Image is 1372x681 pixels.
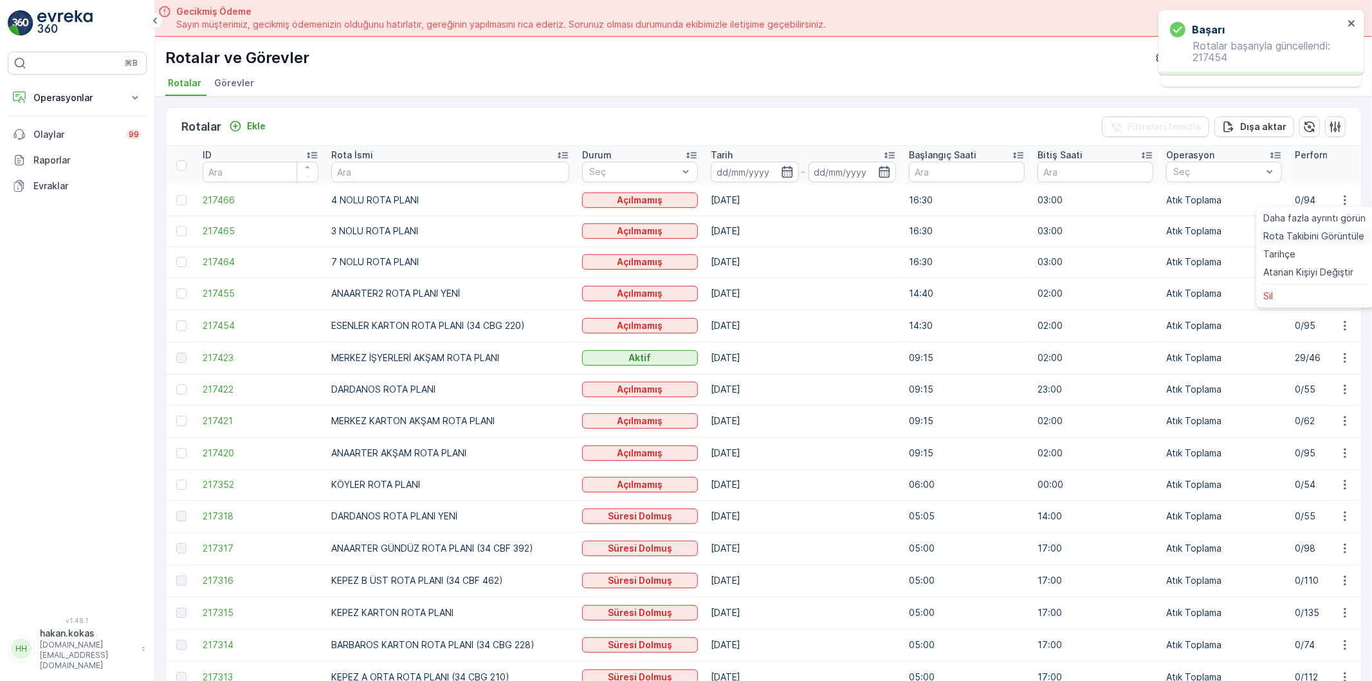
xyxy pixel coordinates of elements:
p: Ekle [247,120,266,133]
div: Toggle Row Selected [176,195,187,205]
td: [DATE] [704,216,902,247]
p: Bitiş Saati [1038,149,1083,162]
input: Ara [203,162,318,182]
span: 217420 [203,447,318,460]
p: Açılmamış [617,256,663,268]
p: Süresi Dolmuş [608,510,672,523]
span: Gecikmiş Ödeme [176,5,826,18]
p: Rotalar başarıyla güncellendi: 217454 [1170,40,1344,63]
td: Atık Toplama [1160,277,1288,310]
button: Açılmamış [582,477,698,492]
td: 4 NOLU ROTA PLANI [325,185,576,216]
p: Durum [582,149,612,162]
span: 217317 [203,542,318,555]
p: Açılmamış [617,194,663,207]
a: 217422 [203,383,318,396]
p: Rotalar ve Görevler [165,48,309,68]
div: Toggle Row Selected [176,416,187,426]
td: 17:00 [1031,564,1160,597]
div: Toggle Row Selected [176,640,187,650]
a: 217455 [203,287,318,300]
td: 02:00 [1031,277,1160,310]
p: Açılmamış [617,225,663,238]
p: Performans [1295,149,1346,162]
td: 05:00 [902,597,1031,629]
td: Atık Toplama [1160,629,1288,661]
td: Atık Toplama [1160,216,1288,247]
p: Aktif [629,351,652,364]
input: Ara [1038,162,1153,182]
td: DARDANOS ROTA PLANI YENİ [325,500,576,532]
td: 14:30 [902,310,1031,342]
td: 3 NOLU ROTA PLANI [325,216,576,247]
div: Toggle Row Selected [176,575,187,586]
a: 217421 [203,415,318,427]
td: [DATE] [704,629,902,661]
td: 23:00 [1031,374,1160,405]
a: Raporlar [8,147,147,173]
a: 217464 [203,256,318,268]
td: [DATE] [704,310,902,342]
a: 217314 [203,639,318,651]
p: Açılmamış [617,415,663,427]
button: Aktif [582,350,698,366]
td: KEPEZ KARTON ROTA PLANI [325,597,576,629]
td: [DATE] [704,469,902,500]
p: Rotalar [181,118,221,136]
span: Tarihçe [1264,248,1296,261]
button: Açılmamış [582,445,698,461]
div: Toggle Row Selected [176,353,187,363]
span: Daha fazla ayrıntı görün [1264,212,1366,225]
div: Toggle Row Selected [176,511,187,521]
button: HHhakan.kokas[DOMAIN_NAME][EMAIL_ADDRESS][DOMAIN_NAME] [8,627,147,671]
td: [DATE] [704,247,902,277]
td: ANAARTER GÜNDÜZ ROTA PLANI (34 CBF 392) [325,532,576,564]
div: Toggle Row Selected [176,226,187,236]
td: [DATE] [704,564,902,597]
a: 217318 [203,510,318,523]
td: 03:00 [1031,185,1160,216]
p: hakan.kokas [40,627,135,640]
td: ESENLER KARTON ROTA PLANI (34 CBG 220) [325,310,576,342]
p: Açılmamış [617,287,663,300]
td: 17:00 [1031,597,1160,629]
p: [DOMAIN_NAME][EMAIL_ADDRESS][DOMAIN_NAME] [40,640,135,671]
a: 217466 [203,194,318,207]
td: 06:00 [902,469,1031,500]
button: Açılmamış [582,318,698,333]
p: 99 [129,129,139,140]
td: Atık Toplama [1160,374,1288,405]
a: Olaylar99 [8,122,147,147]
span: 217465 [203,225,318,238]
td: 16:30 [902,216,1031,247]
td: KÖYLER ROTA PLANI [325,469,576,500]
p: Süresi Dolmuş [608,542,672,555]
td: [DATE] [704,500,902,532]
td: 17:00 [1031,532,1160,564]
p: ID [203,149,212,162]
div: Toggle Row Selected [176,321,187,331]
div: HH [11,639,32,659]
td: Atık Toplama [1160,185,1288,216]
td: 16:30 [902,185,1031,216]
td: [DATE] [704,374,902,405]
td: 17:00 [1031,629,1160,661]
td: Atık Toplama [1160,310,1288,342]
button: Süresi Dolmuş [582,573,698,588]
button: Dışa aktar [1214,117,1294,137]
button: Süresi Dolmuş [582,541,698,556]
p: Seç [1173,165,1262,178]
div: Toggle Row Selected [176,288,187,299]
td: BARBAROS KARTON ROTA PLANI (34 CBG 228) [325,629,576,661]
span: 217316 [203,574,318,587]
a: 217423 [203,351,318,364]
td: 02:00 [1031,342,1160,374]
div: Toggle Row Selected [176,543,187,554]
p: Açılmamış [617,383,663,396]
td: 09:15 [902,405,1031,437]
p: Operasyon [1166,149,1214,162]
td: Atık Toplama [1160,469,1288,500]
button: Açılmamış [582,413,698,429]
